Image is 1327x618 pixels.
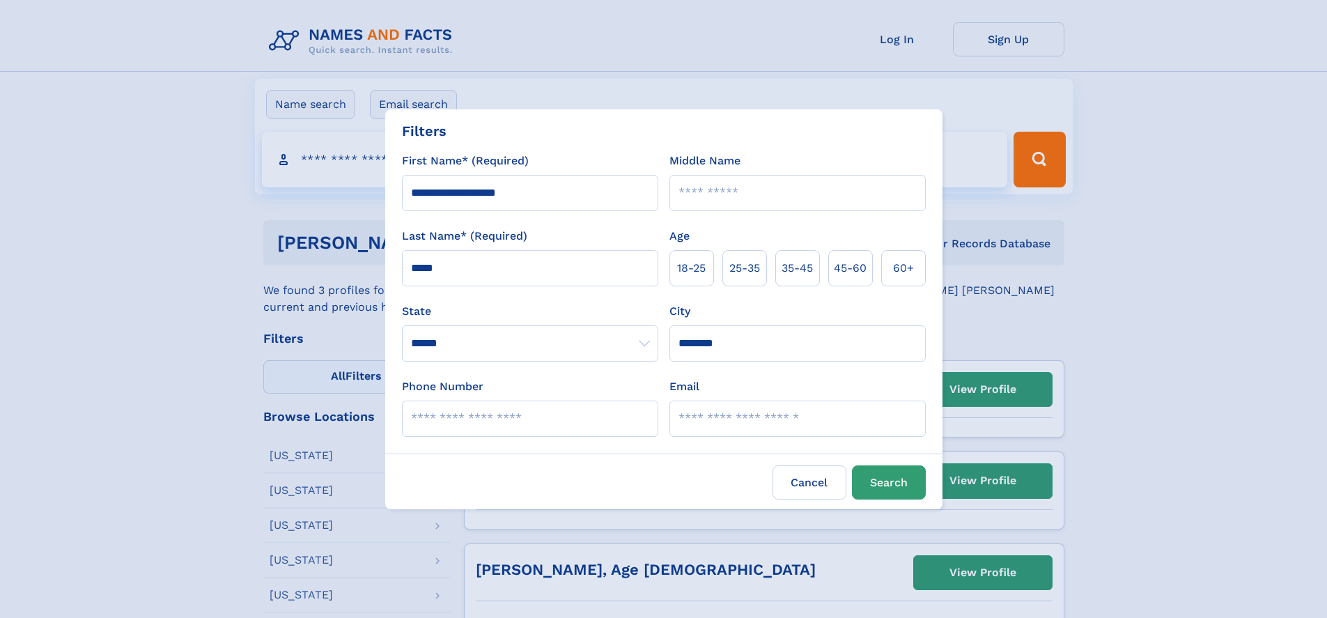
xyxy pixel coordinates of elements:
[782,260,813,277] span: 35‑45
[402,228,527,245] label: Last Name* (Required)
[834,260,867,277] span: 45‑60
[402,121,447,141] div: Filters
[852,465,926,500] button: Search
[402,153,529,169] label: First Name* (Required)
[669,303,690,320] label: City
[669,378,699,395] label: Email
[402,303,658,320] label: State
[402,378,483,395] label: Phone Number
[729,260,760,277] span: 25‑35
[893,260,914,277] span: 60+
[677,260,706,277] span: 18‑25
[773,465,846,500] label: Cancel
[669,228,690,245] label: Age
[669,153,740,169] label: Middle Name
